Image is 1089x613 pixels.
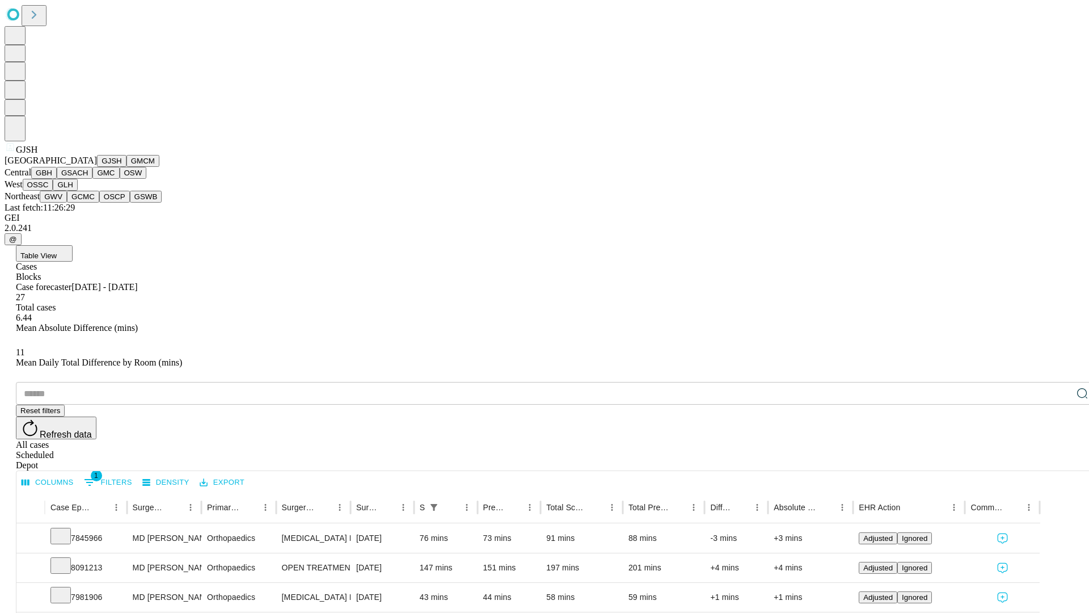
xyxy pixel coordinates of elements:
button: Sort [242,499,258,515]
div: Surgery Date [356,503,378,512]
div: -3 mins [710,524,762,553]
div: Primary Service [207,503,240,512]
div: Predicted In Room Duration [483,503,505,512]
div: 151 mins [483,553,535,582]
button: Refresh data [16,417,96,439]
button: Show filters [426,499,442,515]
div: 44 mins [483,583,535,612]
span: 27 [16,292,25,302]
span: [GEOGRAPHIC_DATA] [5,156,97,165]
button: Menu [1021,499,1037,515]
span: Ignored [902,534,927,543]
div: 7845966 [50,524,121,553]
div: +1 mins [774,583,847,612]
div: 76 mins [420,524,472,553]
button: Density [140,474,192,492]
span: Reset filters [20,406,60,415]
div: MD [PERSON_NAME] [PERSON_NAME] [133,524,196,553]
span: @ [9,235,17,243]
div: MD [PERSON_NAME] [PERSON_NAME] [133,583,196,612]
div: +1 mins [710,583,762,612]
div: Scheduled In Room Duration [420,503,425,512]
button: GSWB [130,191,162,203]
button: GMCM [126,155,159,167]
span: Central [5,167,31,177]
span: Case forecaster [16,282,71,292]
div: 91 mins [546,524,617,553]
button: Sort [167,499,183,515]
button: Sort [443,499,459,515]
div: Comments [970,503,1003,512]
div: Case Epic Id [50,503,91,512]
div: 7981906 [50,583,121,612]
button: @ [5,233,22,245]
span: Table View [20,251,57,260]
button: Sort [733,499,749,515]
button: Sort [379,499,395,515]
div: Orthopaedics [207,553,270,582]
button: Expand [22,588,39,608]
button: Sort [506,499,522,515]
span: Adjusted [863,534,893,543]
span: Ignored [902,593,927,602]
button: GCMC [67,191,99,203]
button: Menu [332,499,348,515]
div: [MEDICAL_DATA] RELEASE [282,583,345,612]
button: Menu [395,499,411,515]
span: Mean Absolute Difference (mins) [16,323,138,333]
button: GSACH [57,167,92,179]
span: Ignored [902,564,927,572]
button: Menu [183,499,199,515]
button: Expand [22,529,39,549]
button: Sort [316,499,332,515]
div: Total Scheduled Duration [546,503,587,512]
div: Total Predicted Duration [628,503,669,512]
div: 59 mins [628,583,699,612]
div: +4 mins [710,553,762,582]
div: 8091213 [50,553,121,582]
button: Menu [834,499,850,515]
button: Menu [258,499,273,515]
button: Menu [946,499,962,515]
button: Menu [459,499,475,515]
span: Adjusted [863,564,893,572]
button: Adjusted [859,562,897,574]
div: EHR Action [859,503,900,512]
button: Table View [16,245,73,262]
button: OSW [120,167,147,179]
button: OSSC [23,179,53,191]
span: Refresh data [40,430,92,439]
div: 197 mins [546,553,617,582]
div: Absolute Difference [774,503,817,512]
button: OSCP [99,191,130,203]
button: Adjusted [859,532,897,544]
button: Expand [22,559,39,578]
div: Orthopaedics [207,583,270,612]
button: GJSH [97,155,126,167]
div: MD [PERSON_NAME] [PERSON_NAME] [133,553,196,582]
span: [DATE] - [DATE] [71,282,137,292]
div: 201 mins [628,553,699,582]
div: [DATE] [356,524,408,553]
button: Select columns [19,474,77,492]
span: 6.44 [16,313,32,322]
button: Sort [818,499,834,515]
button: Show filters [81,473,135,492]
div: 58 mins [546,583,617,612]
div: GEI [5,213,1084,223]
button: GLH [53,179,77,191]
span: Mean Daily Total Difference by Room (mins) [16,358,182,367]
button: Sort [588,499,604,515]
button: Menu [522,499,538,515]
span: GJSH [16,145,37,154]
button: Menu [686,499,702,515]
button: Sort [670,499,686,515]
button: Ignored [897,562,932,574]
span: Northeast [5,191,40,201]
button: Menu [749,499,765,515]
button: Ignored [897,532,932,544]
div: 1 active filter [426,499,442,515]
span: Total cases [16,303,56,312]
div: 147 mins [420,553,472,582]
span: Last fetch: 11:26:29 [5,203,75,212]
